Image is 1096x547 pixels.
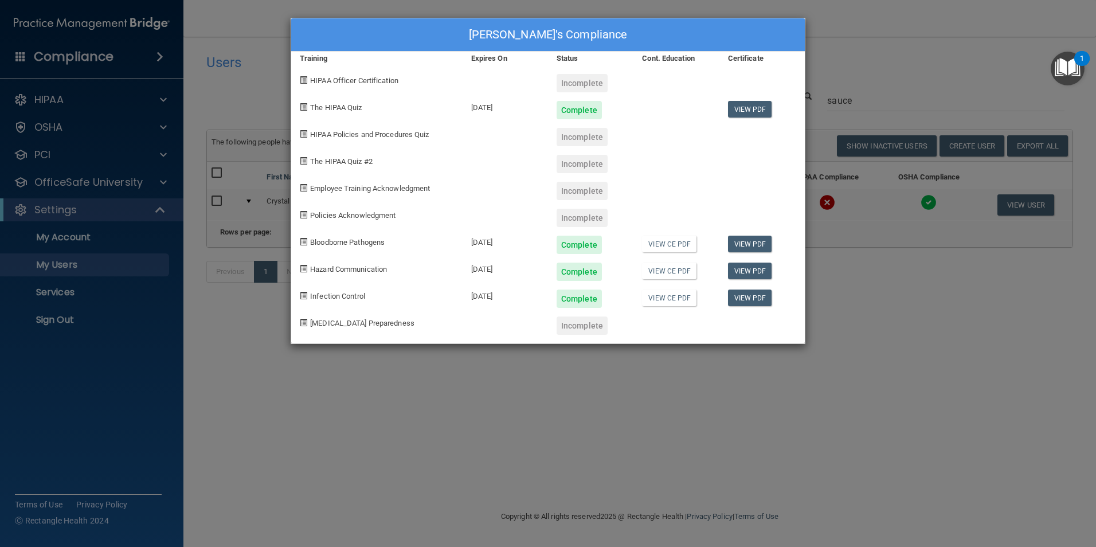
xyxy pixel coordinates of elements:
[557,290,602,308] div: Complete
[719,52,805,65] div: Certificate
[557,263,602,281] div: Complete
[557,74,608,92] div: Incomplete
[557,317,608,335] div: Incomplete
[557,101,602,119] div: Complete
[642,263,696,279] a: View CE PDF
[557,209,608,227] div: Incomplete
[642,236,696,252] a: View CE PDF
[310,319,414,327] span: [MEDICAL_DATA] Preparedness
[291,18,805,52] div: [PERSON_NAME]'s Compliance
[310,184,430,193] span: Employee Training Acknowledgment
[463,227,548,254] div: [DATE]
[310,103,362,112] span: The HIPAA Quiz
[898,466,1082,511] iframe: Drift Widget Chat Controller
[728,101,772,118] a: View PDF
[310,130,429,139] span: HIPAA Policies and Procedures Quiz
[310,211,396,220] span: Policies Acknowledgment
[557,128,608,146] div: Incomplete
[310,265,387,273] span: Hazard Communication
[310,292,365,300] span: Infection Control
[463,254,548,281] div: [DATE]
[728,263,772,279] a: View PDF
[310,238,385,247] span: Bloodborne Pathogens
[310,157,373,166] span: The HIPAA Quiz #2
[642,290,696,306] a: View CE PDF
[310,76,398,85] span: HIPAA Officer Certification
[463,52,548,65] div: Expires On
[463,281,548,308] div: [DATE]
[557,182,608,200] div: Incomplete
[633,52,719,65] div: Cont. Education
[291,52,463,65] div: Training
[728,290,772,306] a: View PDF
[1051,52,1085,85] button: Open Resource Center, 1 new notification
[548,52,633,65] div: Status
[1080,58,1084,73] div: 1
[557,155,608,173] div: Incomplete
[557,236,602,254] div: Complete
[463,92,548,119] div: [DATE]
[728,236,772,252] a: View PDF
